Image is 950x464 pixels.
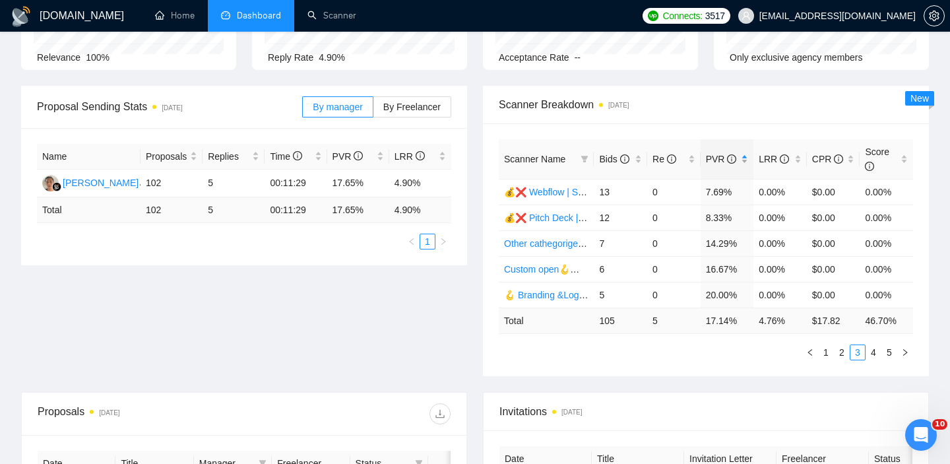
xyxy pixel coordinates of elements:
[37,197,141,223] td: Total
[504,213,666,223] a: 💰❌ Pitch Deck | Val | 12.06 16% view
[99,409,119,416] time: [DATE]
[594,205,647,230] td: 12
[439,238,447,246] span: right
[594,308,647,333] td: 105
[620,154,629,164] span: info-circle
[383,102,441,112] span: By Freelancer
[882,345,897,360] a: 5
[701,256,754,282] td: 16.67%
[327,197,389,223] td: 17.65 %
[860,308,913,333] td: 46.70 %
[561,409,582,416] time: [DATE]
[860,282,913,308] td: 0.00%
[404,234,420,249] button: left
[265,197,327,223] td: 00:11:29
[807,256,860,282] td: $0.00
[270,151,301,162] span: Time
[850,345,866,360] li: 3
[203,197,265,223] td: 5
[86,52,110,63] span: 100%
[594,282,647,308] td: 5
[237,10,281,21] span: Dashboard
[701,282,754,308] td: 20.00%
[608,102,629,109] time: [DATE]
[504,238,788,249] a: Other cathegoriges 💰❌ UX/UI | Artem | 27.11 тимчасово вимкнула
[924,5,945,26] button: setting
[268,52,313,63] span: Reply Rate
[753,256,807,282] td: 0.00%
[155,10,195,21] a: homeHome
[395,151,425,162] span: LRR
[37,52,80,63] span: Relevance
[327,170,389,197] td: 17.65%
[599,154,629,164] span: Bids
[141,170,203,197] td: 102
[753,282,807,308] td: 0.00%
[435,234,451,249] li: Next Page
[759,154,789,164] span: LRR
[706,154,737,164] span: PVR
[647,179,701,205] td: 0
[866,345,881,360] li: 4
[860,230,913,256] td: 0.00%
[860,256,913,282] td: 0.00%
[834,345,850,360] li: 2
[647,230,701,256] td: 0
[835,345,849,360] a: 2
[38,403,244,424] div: Proposals
[881,345,897,360] li: 5
[727,154,736,164] span: info-circle
[499,96,913,113] span: Scanner Breakdown
[807,308,860,333] td: $ 17.82
[420,234,435,249] a: 1
[594,179,647,205] td: 13
[924,11,945,21] a: setting
[818,345,834,360] li: 1
[753,230,807,256] td: 0.00%
[812,154,843,164] span: CPR
[429,403,451,424] button: download
[420,234,435,249] li: 1
[203,170,265,197] td: 5
[221,11,230,20] span: dashboard
[313,102,362,112] span: By manager
[208,149,249,164] span: Replies
[701,205,754,230] td: 8.33%
[705,9,725,23] span: 3517
[647,308,701,333] td: 5
[924,11,944,21] span: setting
[416,151,425,160] span: info-circle
[753,179,807,205] td: 0.00%
[504,187,622,197] a: 💰❌ Webflow | Serg | 19.11
[11,6,32,27] img: logo
[807,282,860,308] td: $0.00
[652,154,676,164] span: Re
[667,154,676,164] span: info-circle
[701,179,754,205] td: 7.69%
[901,348,909,356] span: right
[662,9,702,23] span: Connects:
[575,52,581,63] span: --
[780,154,789,164] span: info-circle
[807,179,860,205] td: $0.00
[141,144,203,170] th: Proposals
[319,52,345,63] span: 4.90%
[807,230,860,256] td: $0.00
[860,205,913,230] td: 0.00%
[265,170,327,197] td: 00:11:29
[647,256,701,282] td: 0
[897,345,913,360] button: right
[807,205,860,230] td: $0.00
[648,11,658,21] img: upwork-logo.png
[430,409,450,419] span: download
[897,345,913,360] li: Next Page
[293,151,302,160] span: info-circle
[910,93,929,104] span: New
[578,149,591,169] span: filter
[834,154,843,164] span: info-circle
[594,230,647,256] td: 7
[753,308,807,333] td: 4.76 %
[42,177,139,187] a: JS[PERSON_NAME]
[404,234,420,249] li: Previous Page
[730,52,863,63] span: Only exclusive agency members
